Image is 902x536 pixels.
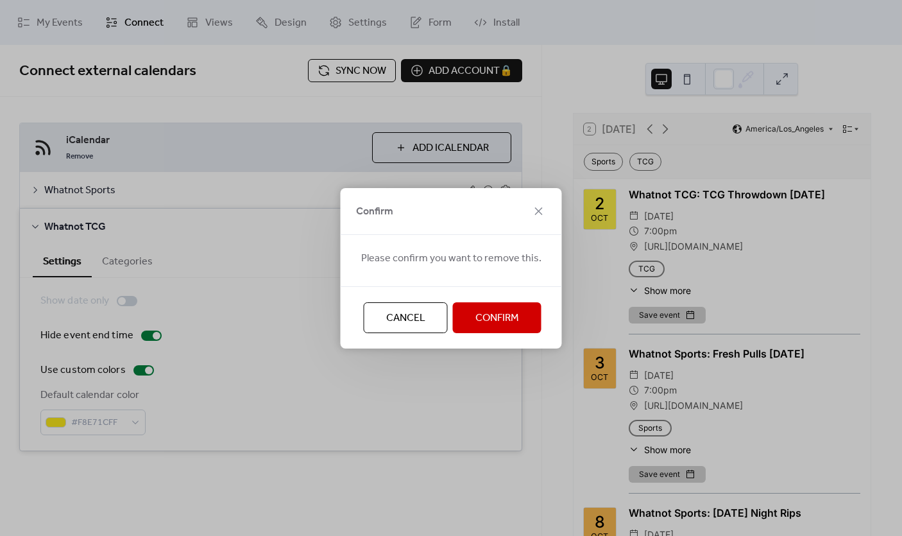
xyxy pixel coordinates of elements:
button: Confirm [453,302,541,333]
span: Confirm [356,204,393,220]
span: Confirm [475,311,519,326]
button: Cancel [364,302,448,333]
span: Cancel [386,311,425,326]
span: Please confirm you want to remove this. [361,251,541,266]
